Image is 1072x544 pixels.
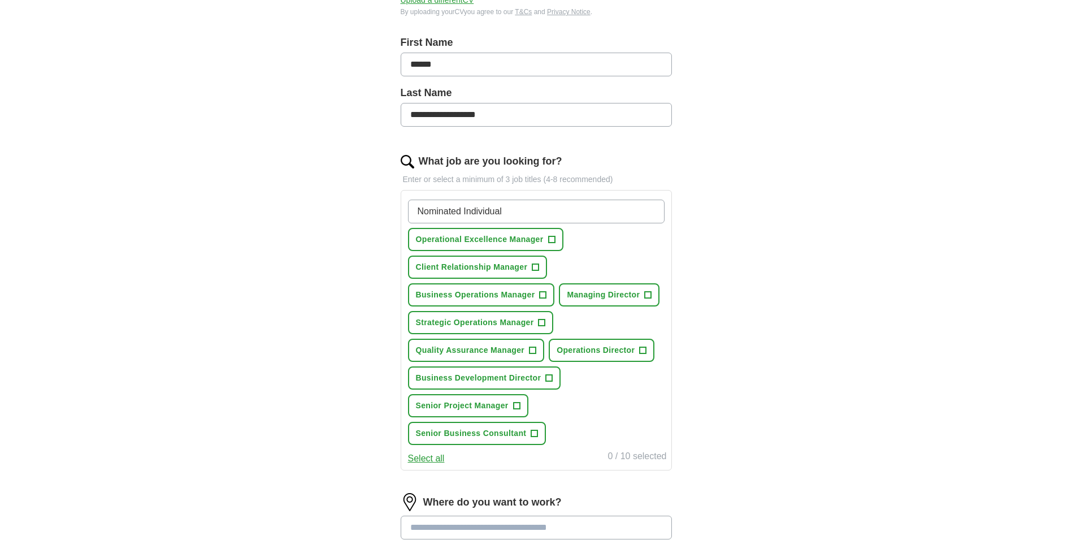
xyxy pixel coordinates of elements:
span: Quality Assurance Manager [416,344,525,356]
button: Strategic Operations Manager [408,311,554,334]
span: Strategic Operations Manager [416,317,534,329]
img: location.png [401,493,419,511]
span: Operational Excellence Manager [416,234,544,245]
label: First Name [401,35,672,50]
button: Managing Director [559,283,659,306]
span: Managing Director [567,289,640,301]
span: Senior Business Consultant [416,428,527,439]
p: Enter or select a minimum of 3 job titles (4-8 recommended) [401,174,672,185]
a: Privacy Notice [547,8,591,16]
input: Type a job title and press enter [408,200,665,223]
div: By uploading your CV you agree to our and . [401,7,672,17]
label: Where do you want to work? [423,495,562,510]
button: Senior Business Consultant [408,422,546,445]
span: Client Relationship Manager [416,261,528,273]
button: Operational Excellence Manager [408,228,563,251]
span: Business Operations Manager [416,289,535,301]
button: Operations Director [549,339,654,362]
button: Client Relationship Manager [408,256,548,279]
button: Quality Assurance Manager [408,339,545,362]
button: Business Operations Manager [408,283,555,306]
label: Last Name [401,85,672,101]
div: 0 / 10 selected [607,450,666,465]
button: Business Development Director [408,366,561,390]
span: Business Development Director [416,372,541,384]
span: Operations Director [557,344,635,356]
button: Senior Project Manager [408,394,528,417]
button: Select all [408,452,445,465]
a: T&Cs [515,8,532,16]
span: Senior Project Manager [416,400,509,412]
img: search.png [401,155,414,169]
label: What job are you looking for? [419,154,562,169]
